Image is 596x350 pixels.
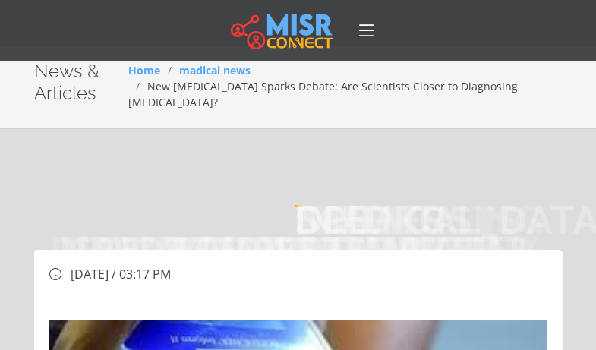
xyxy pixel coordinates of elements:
span: [DATE] / 03:17 PM [71,266,171,282]
a: madical news [179,63,251,77]
span: New [MEDICAL_DATA] Sparks Debate: Are Scientists Closer to Diagnosing [MEDICAL_DATA]? [128,79,518,109]
span: News & Articles [34,60,99,104]
img: main.misr_connect [231,11,333,49]
a: Home [128,63,160,77]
